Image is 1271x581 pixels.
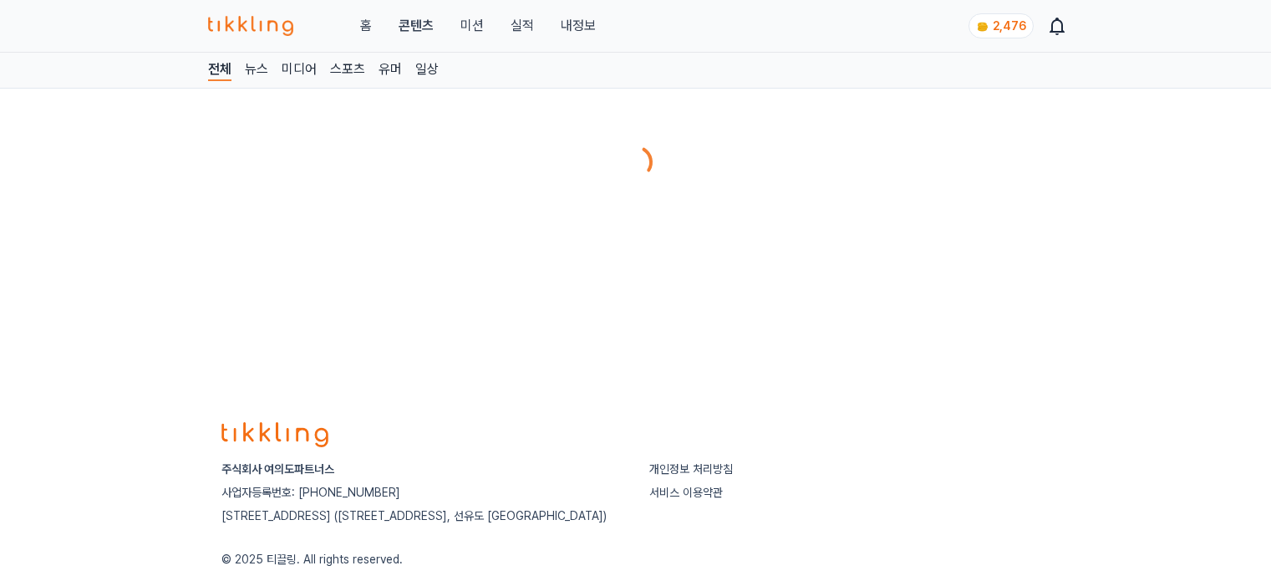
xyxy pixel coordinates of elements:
[993,19,1026,33] span: 2,476
[221,507,623,524] p: [STREET_ADDRESS] ([STREET_ADDRESS], 선유도 [GEOGRAPHIC_DATA])
[360,16,372,36] a: 홈
[221,422,328,447] img: logo
[379,59,402,81] a: 유머
[221,484,623,501] p: 사업자등록번호: [PHONE_NUMBER]
[415,59,439,81] a: 일상
[561,16,596,36] a: 내정보
[399,16,434,36] a: 콘텐츠
[969,13,1030,38] a: coin 2,476
[511,16,534,36] a: 실적
[976,20,989,33] img: coin
[245,59,268,81] a: 뉴스
[208,59,231,81] a: 전체
[649,486,723,499] a: 서비스 이용약관
[221,461,623,477] p: 주식회사 여의도파트너스
[221,551,1050,568] p: © 2025 티끌링. All rights reserved.
[330,59,365,81] a: 스포츠
[282,59,317,81] a: 미디어
[208,16,294,36] img: 티끌링
[649,462,733,476] a: 개인정보 처리방침
[460,16,484,36] button: 미션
